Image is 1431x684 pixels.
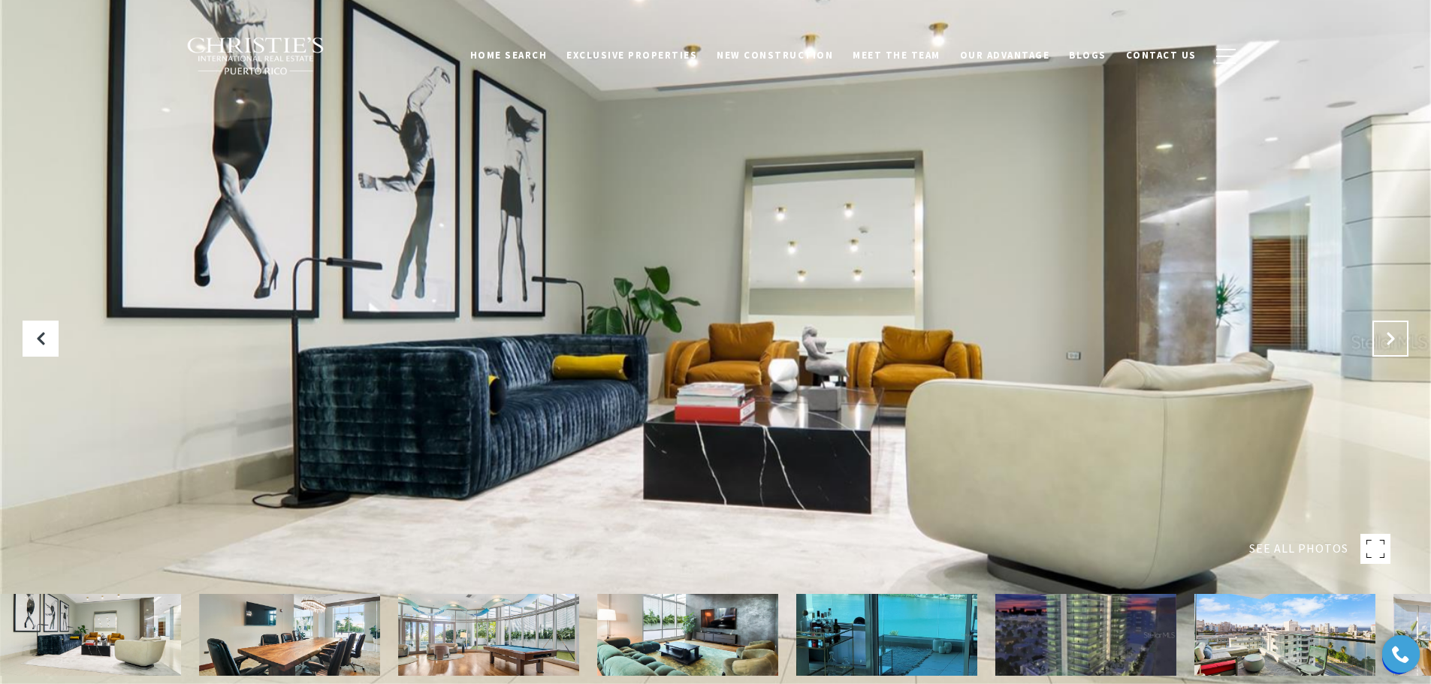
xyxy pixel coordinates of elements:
img: 555 Monserrate CONDOMINIO COSMOPOLITAN Unit: 1004 [597,594,778,676]
button: button [1206,35,1245,78]
img: 555 Monserrate CONDOMINIO COSMOPOLITAN Unit: 1004 [199,594,380,676]
img: 555 Monserrate CONDOMINIO COSMOPOLITAN Unit: 1004 [995,594,1176,676]
a: Our Advantage [950,41,1060,70]
span: Blogs [1069,49,1106,62]
span: Contact Us [1126,49,1197,62]
span: Our Advantage [960,49,1050,62]
a: Blogs [1059,41,1116,70]
span: SEE ALL PHOTOS [1249,539,1348,559]
img: Christie's International Real Estate black text logo [186,37,326,76]
img: 555 Monserrate CONDOMINIO COSMOPOLITAN Unit: 1004 [398,594,579,676]
a: Home Search [460,41,557,70]
button: Next Slide [1372,321,1408,357]
span: Exclusive Properties [566,49,697,62]
button: Previous Slide [23,321,59,357]
img: 555 Monserrate CONDOMINIO COSMOPOLITAN Unit: 1004 [796,594,977,676]
a: Meet the Team [843,41,950,70]
img: 555 Monserrate CONDOMINIO COSMOPOLITAN Unit: 1004 [1194,594,1375,676]
span: New Construction [717,49,833,62]
a: New Construction [707,41,843,70]
a: Exclusive Properties [557,41,707,70]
